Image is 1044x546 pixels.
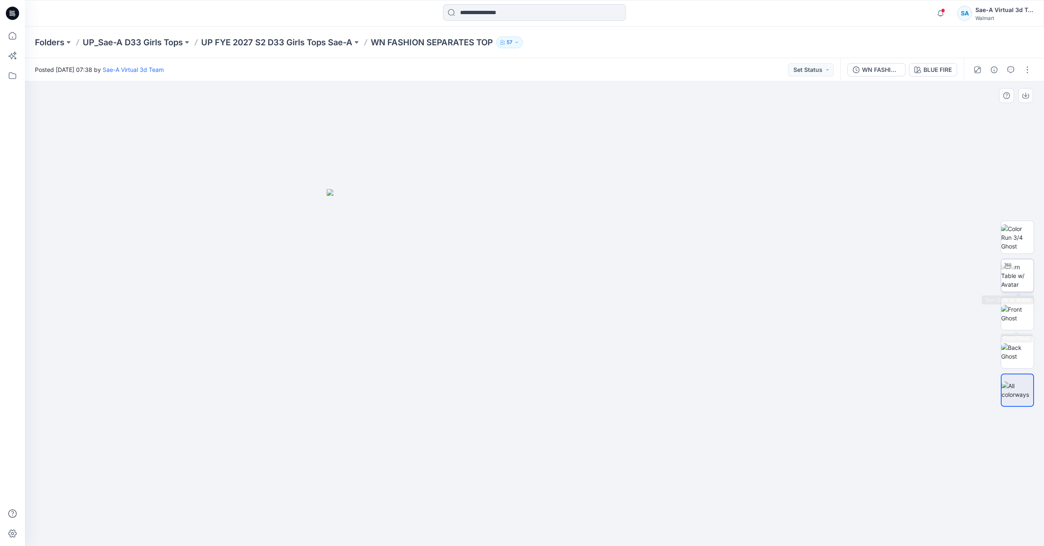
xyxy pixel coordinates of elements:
img: Color Run 3/4 Ghost [1001,224,1034,251]
p: WN FASHION SEPARATES TOP [371,37,493,48]
div: Sae-A Virtual 3d Team [975,5,1034,15]
img: Back Ghost [1001,343,1034,361]
img: All colorways [1002,381,1033,399]
img: Turn Table w/ Avatar [1001,263,1034,289]
div: SA [957,6,972,21]
a: Sae-A Virtual 3d Team [103,66,164,73]
div: Walmart [975,15,1034,21]
button: Details [987,63,1001,76]
div: WN FASHION SEPARATES TOP_REV3_FULL COLORWAYS [862,65,900,74]
div: BLUE FIRE [923,65,952,74]
p: 57 [507,38,512,47]
span: Posted [DATE] 07:38 by [35,65,164,74]
img: eyJhbGciOiJIUzI1NiIsImtpZCI6IjAiLCJzbHQiOiJzZXMiLCJ0eXAiOiJKV1QifQ.eyJkYXRhIjp7InR5cGUiOiJzdG9yYW... [327,189,742,546]
a: Folders [35,37,64,48]
button: 57 [496,37,523,48]
a: UP_Sae-A D33 Girls Tops [83,37,183,48]
button: BLUE FIRE [909,63,957,76]
a: UP FYE 2027 S2 D33 Girls Tops Sae-A [201,37,352,48]
img: Front Ghost [1001,305,1034,322]
button: WN FASHION SEPARATES TOP_REV3_FULL COLORWAYS [847,63,906,76]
